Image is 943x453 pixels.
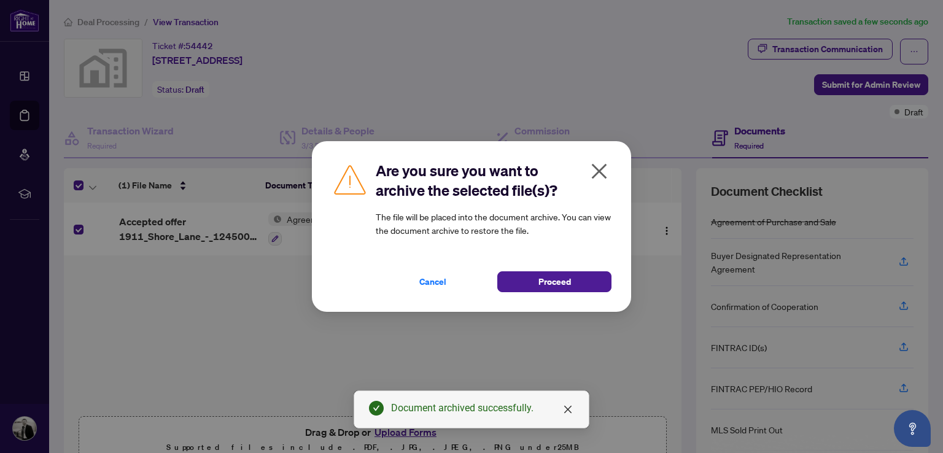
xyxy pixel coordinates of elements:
[497,271,611,292] button: Proceed
[376,210,611,237] article: The file will be placed into the document archive. You can view the document archive to restore t...
[391,401,574,416] div: Document archived successfully.
[419,272,446,292] span: Cancel
[369,401,384,416] span: check-circle
[538,272,571,292] span: Proceed
[332,161,368,198] img: Caution Icon
[561,403,575,416] a: Close
[376,161,611,200] h2: Are you sure you want to archive the selected file(s)?
[589,161,609,181] span: close
[563,405,573,414] span: close
[376,271,490,292] button: Cancel
[894,410,931,447] button: Open asap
